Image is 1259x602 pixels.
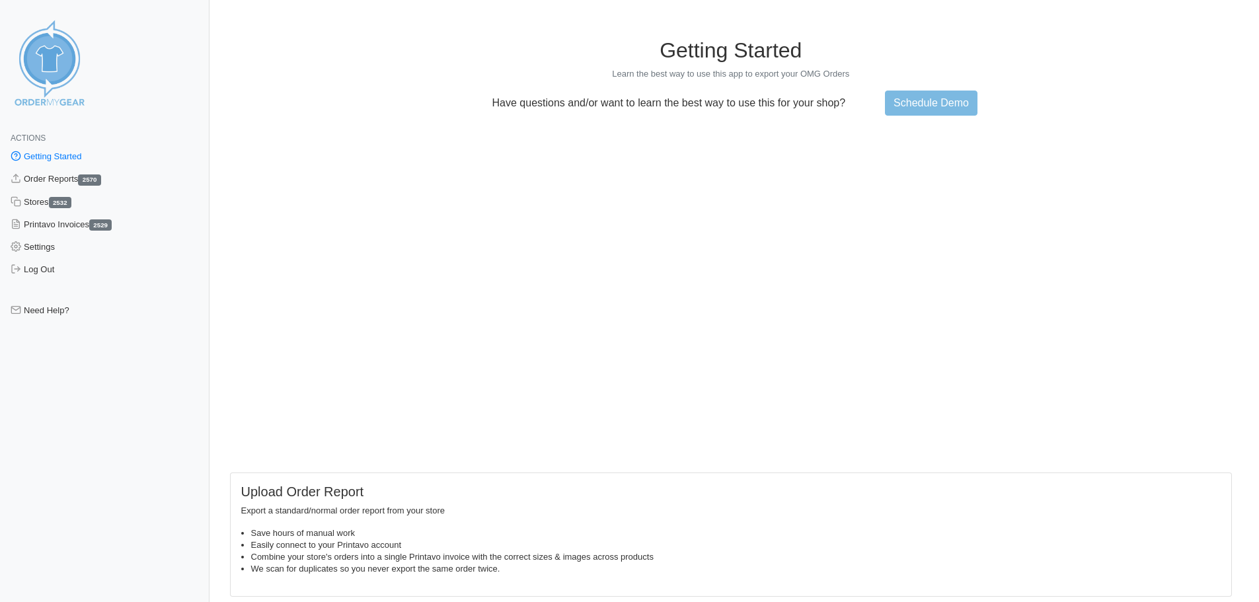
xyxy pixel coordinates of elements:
[49,197,71,208] span: 2532
[241,505,1221,517] p: Export a standard/normal order report from your store
[230,68,1233,80] p: Learn the best way to use this app to export your OMG Orders
[251,527,1221,539] li: Save hours of manual work
[484,97,854,109] p: Have questions and/or want to learn the best way to use this for your shop?
[885,91,977,116] a: Schedule Demo
[251,539,1221,551] li: Easily connect to your Printavo account
[230,38,1233,63] h1: Getting Started
[89,219,112,231] span: 2529
[251,551,1221,563] li: Combine your store's orders into a single Printavo invoice with the correct sizes & images across...
[241,484,1221,500] h5: Upload Order Report
[251,563,1221,575] li: We scan for duplicates so you never export the same order twice.
[78,174,100,186] span: 2570
[11,133,46,143] span: Actions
